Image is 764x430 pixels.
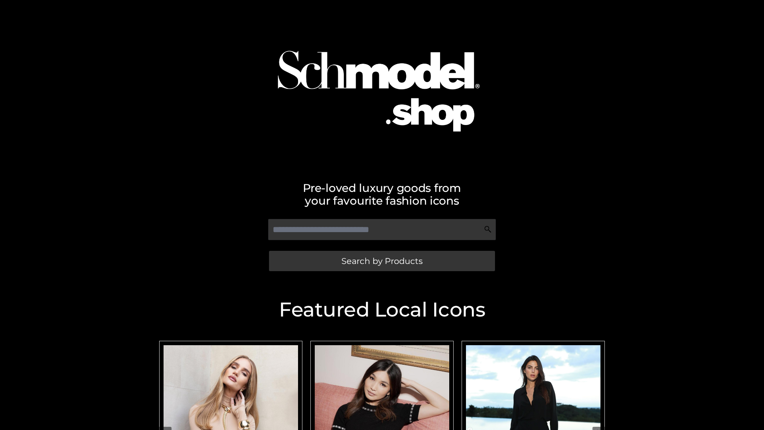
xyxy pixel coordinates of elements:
h2: Featured Local Icons​ [155,300,609,320]
h2: Pre-loved luxury goods from your favourite fashion icons [155,182,609,207]
span: Search by Products [341,257,423,265]
a: Search by Products [269,251,495,271]
img: Search Icon [484,225,492,233]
